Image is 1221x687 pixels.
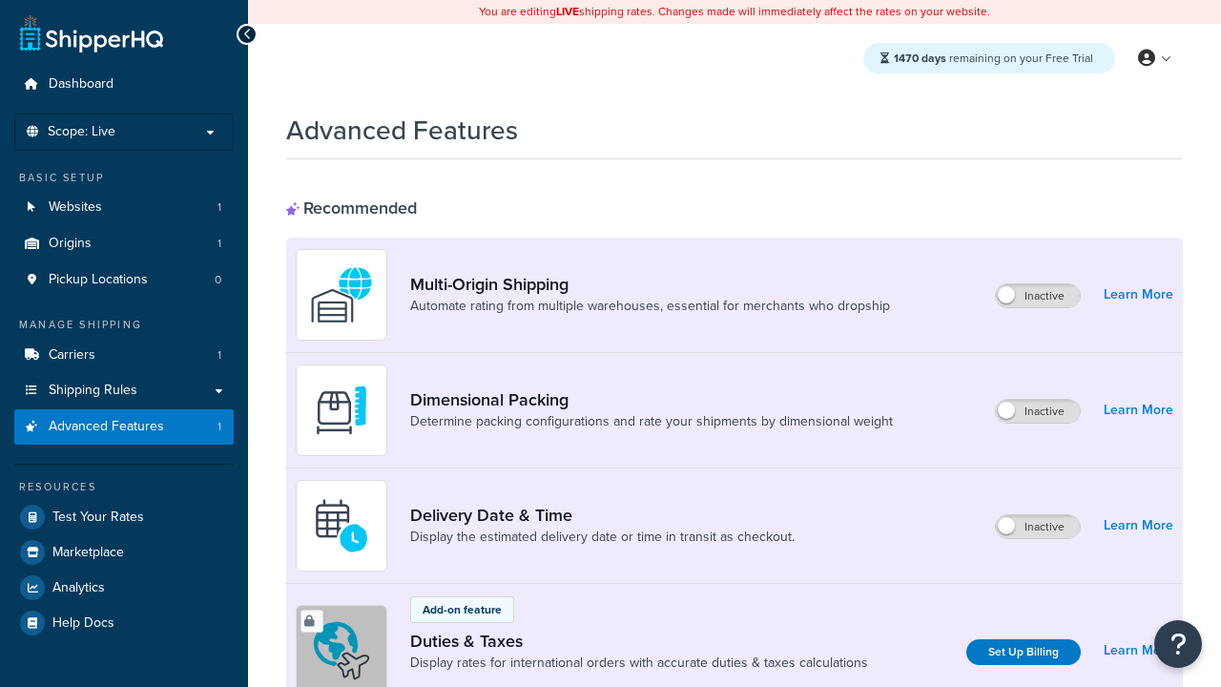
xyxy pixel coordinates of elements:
[1154,620,1202,668] button: Open Resource Center
[14,479,234,495] div: Resources
[49,347,95,364] span: Carriers
[14,226,234,261] li: Origins
[49,272,148,288] span: Pickup Locations
[14,409,234,445] li: Advanced Features
[286,112,518,149] h1: Advanced Features
[996,515,1080,538] label: Inactive
[1104,397,1173,424] a: Learn More
[556,3,579,20] b: LIVE
[14,190,234,225] a: Websites1
[308,492,375,559] img: gfkeb5ejjkALwAAAABJRU5ErkJggg==
[14,190,234,225] li: Websites
[217,347,221,364] span: 1
[996,284,1080,307] label: Inactive
[996,400,1080,423] label: Inactive
[410,528,795,547] a: Display the estimated delivery date or time in transit as checkout.
[14,317,234,333] div: Manage Shipping
[410,389,893,410] a: Dimensional Packing
[14,409,234,445] a: Advanced Features1
[49,76,114,93] span: Dashboard
[48,124,115,140] span: Scope: Live
[410,297,890,316] a: Automate rating from multiple warehouses, essential for merchants who dropship
[14,262,234,298] li: Pickup Locations
[1104,281,1173,308] a: Learn More
[14,500,234,534] a: Test Your Rates
[52,545,124,561] span: Marketplace
[410,412,893,431] a: Determine packing configurations and rate your shipments by dimensional weight
[14,606,234,640] a: Help Docs
[14,67,234,102] a: Dashboard
[49,236,92,252] span: Origins
[49,199,102,216] span: Websites
[14,373,234,408] a: Shipping Rules
[14,571,234,605] a: Analytics
[1104,637,1173,664] a: Learn More
[894,50,946,67] strong: 1470 days
[14,170,234,186] div: Basic Setup
[14,262,234,298] a: Pickup Locations0
[308,261,375,328] img: WatD5o0RtDAAAAAElFTkSuQmCC
[410,654,868,673] a: Display rates for international orders with accurate duties & taxes calculations
[52,580,105,596] span: Analytics
[14,226,234,261] a: Origins1
[217,419,221,435] span: 1
[410,505,795,526] a: Delivery Date & Time
[52,615,114,632] span: Help Docs
[410,274,890,295] a: Multi-Origin Shipping
[308,377,375,444] img: DTVBYsAAAAAASUVORK5CYII=
[14,338,234,373] a: Carriers1
[423,601,502,618] p: Add-on feature
[49,419,164,435] span: Advanced Features
[52,510,144,526] span: Test Your Rates
[966,639,1081,665] a: Set Up Billing
[1104,512,1173,539] a: Learn More
[49,383,137,399] span: Shipping Rules
[14,338,234,373] li: Carriers
[410,631,868,652] a: Duties & Taxes
[14,535,234,570] a: Marketplace
[894,50,1093,67] span: remaining on your Free Trial
[217,199,221,216] span: 1
[217,236,221,252] span: 1
[215,272,221,288] span: 0
[286,198,417,219] div: Recommended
